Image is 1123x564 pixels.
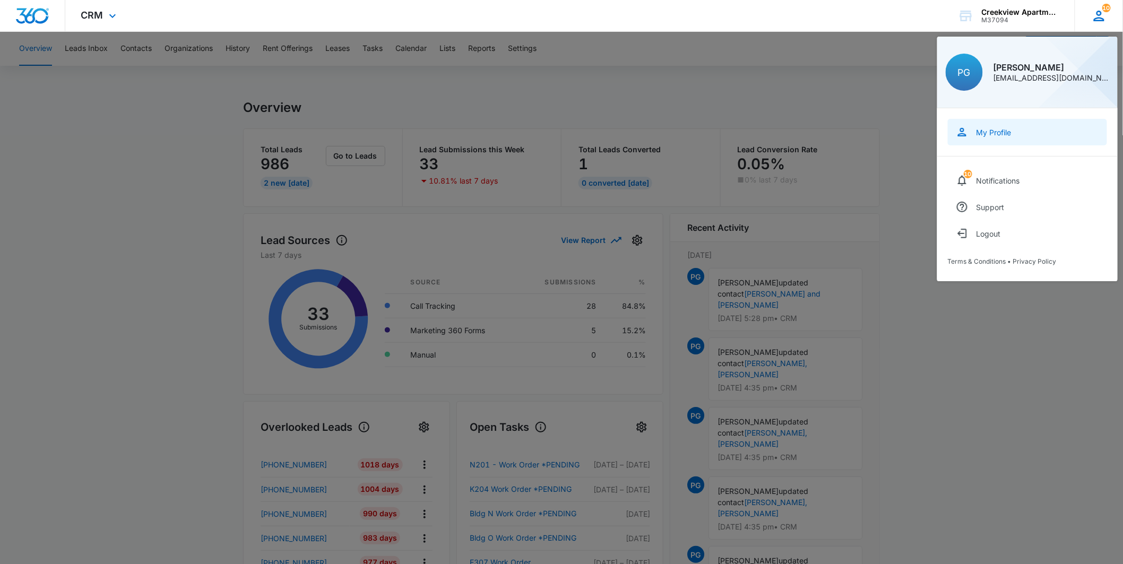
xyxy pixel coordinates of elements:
[964,170,972,178] div: notifications count
[948,119,1107,145] a: My Profile
[1013,257,1057,265] a: Privacy Policy
[977,229,1001,238] div: Logout
[948,167,1107,194] a: notifications countNotifications
[81,10,103,21] span: CRM
[948,194,1107,220] a: Support
[964,170,972,178] span: 103
[977,176,1020,185] div: Notifications
[948,257,1107,265] div: •
[948,257,1006,265] a: Terms & Conditions
[1102,4,1111,12] div: notifications count
[994,63,1109,72] div: [PERSON_NAME]
[1102,4,1111,12] span: 103
[977,128,1012,137] div: My Profile
[982,8,1059,16] div: account name
[982,16,1059,24] div: account id
[948,220,1107,247] button: Logout
[958,67,971,78] span: PG
[994,74,1109,82] div: [EMAIL_ADDRESS][DOMAIN_NAME]
[977,203,1005,212] div: Support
